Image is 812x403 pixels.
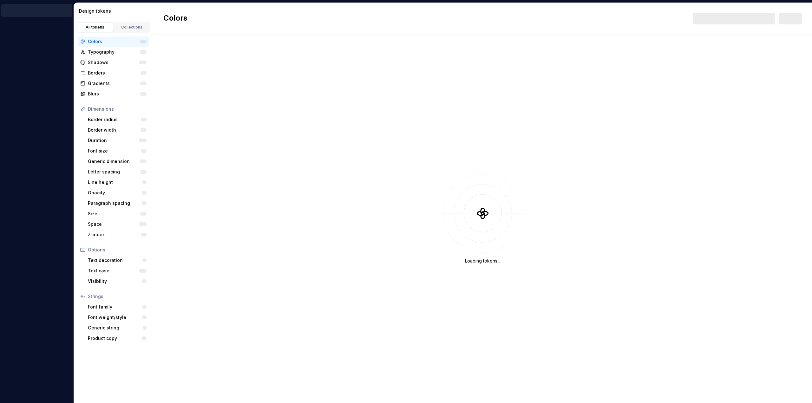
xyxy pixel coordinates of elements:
[85,209,149,219] a: Size
[85,177,149,187] a: Line height
[88,169,141,175] div: Letter spacing
[88,179,142,185] div: Line height
[85,266,149,276] a: Text case
[78,57,149,68] a: Shadows
[85,114,149,125] a: Border radius
[85,323,149,333] a: Generic string
[88,221,139,227] div: Space
[88,137,139,144] div: Duration
[88,38,140,45] div: Colors
[85,135,149,146] a: Duration
[85,146,149,156] a: Font size
[78,78,149,88] a: Gradients
[88,314,142,321] div: Font weight/style
[116,25,148,30] div: Collections
[88,80,140,87] div: Gradients
[85,188,149,198] a: Opacity
[88,116,141,123] div: Border radius
[85,255,149,265] a: Text decoration
[88,231,141,238] div: Z-index
[88,127,141,133] div: Border width
[85,230,149,240] a: Z-index
[78,47,149,57] a: Typography
[88,304,142,310] div: Font family
[88,49,140,55] div: Typography
[88,278,142,284] div: Visibility
[88,70,141,76] div: Borders
[85,125,149,135] a: Border width
[78,68,149,78] a: Borders
[85,276,149,286] a: Visibility
[85,302,149,312] a: Font family
[78,36,149,47] a: Colors
[85,312,149,322] a: Font weight/style
[85,219,149,229] a: Space
[88,335,141,341] div: Product copy
[88,211,140,217] div: Size
[88,293,147,300] div: Strings
[85,156,149,166] a: Generic dimension
[85,333,149,343] a: Product copy
[88,59,139,66] div: Shadows
[85,198,149,208] a: Paragraph spacing
[88,190,142,196] div: Opacity
[88,268,139,274] div: Text case
[85,167,149,177] a: Letter spacing
[88,257,142,263] div: Text decoration
[88,200,142,206] div: Paragraph spacing
[88,106,147,112] div: Dimensions
[79,8,150,14] div: Design tokens
[88,325,143,331] div: Generic string
[78,89,149,99] a: Blurs
[88,91,140,97] div: Blurs
[79,25,111,30] div: All tokens
[88,148,141,154] div: Font size
[88,247,147,253] div: Options
[465,258,500,264] div: Loading tokens...
[163,13,187,24] h2: Colors
[88,158,140,165] div: Generic dimension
